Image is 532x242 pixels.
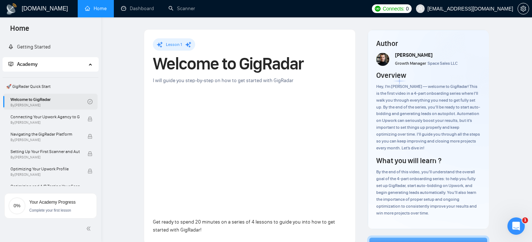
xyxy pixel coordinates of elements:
span: 🚀 GigRadar Quick Start [3,79,98,94]
a: searchScanner [168,5,195,12]
span: I will guide you step-by-step on how to get started with GigRadar [153,77,293,84]
span: Setting Up Your First Scanner and Auto-Bidder [10,148,80,155]
span: By [PERSON_NAME] [10,138,80,142]
span: Optimizing Your Upwork Profile [10,165,80,173]
img: vlad-t.jpg [376,53,389,66]
a: rocketGetting Started [8,44,51,50]
span: Get ready to spend 20 minutes on a series of 4 lessons to guide you into how to get started with ... [153,219,335,233]
span: lock [87,169,93,174]
span: Growth Manager [395,61,426,66]
span: double-left [86,225,93,232]
h4: Overview [376,70,406,80]
a: dashboardDashboard [121,5,154,12]
div: Hey, I’m [PERSON_NAME] — welcome to GigRadar! This is the first video in a 4-part onboarding seri... [376,83,481,151]
span: By [PERSON_NAME] [10,173,80,177]
h1: Welcome to GigRadar [153,56,347,72]
span: Home [4,23,35,38]
span: lock [87,151,93,156]
a: setting [518,6,529,12]
img: logo [6,3,17,15]
button: setting [518,3,529,14]
span: 1 [522,217,528,223]
a: Welcome to GigRadarBy[PERSON_NAME] [10,94,87,110]
span: Space Sales LLC [428,61,458,66]
span: By [PERSON_NAME] [10,155,80,160]
span: setting [518,6,529,12]
span: lock [87,116,93,122]
span: Academy [17,61,38,67]
h4: Author [376,38,481,48]
span: Connects: [383,5,404,13]
iframe: Intercom live chat [507,217,525,235]
li: Getting Started [3,40,98,54]
span: Navigating the GigRadar Platform [10,131,80,138]
span: Lesson 1 [166,42,182,47]
span: By [PERSON_NAME] [10,120,80,125]
span: check-circle [87,99,93,104]
span: lock [87,134,93,139]
h4: What you will learn ? [376,156,441,166]
img: upwork-logo.png [375,6,381,12]
span: Your Academy Progress [29,200,76,205]
a: homeHome [85,5,107,12]
span: Connecting Your Upwork Agency to GigRadar [10,113,80,120]
span: 0 [406,5,409,13]
div: By the end of this video, you’ll understand the overall goal of the 4-part onboarding series: to ... [376,169,481,216]
span: Academy [8,61,38,67]
span: user [418,6,423,11]
span: [PERSON_NAME] [395,52,433,58]
span: Optimizing and A/B Testing Your Scanner for Better Results [10,183,80,190]
span: Complete your first lesson [29,208,71,212]
span: 0% [8,203,26,208]
span: fund-projection-screen [8,61,13,67]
